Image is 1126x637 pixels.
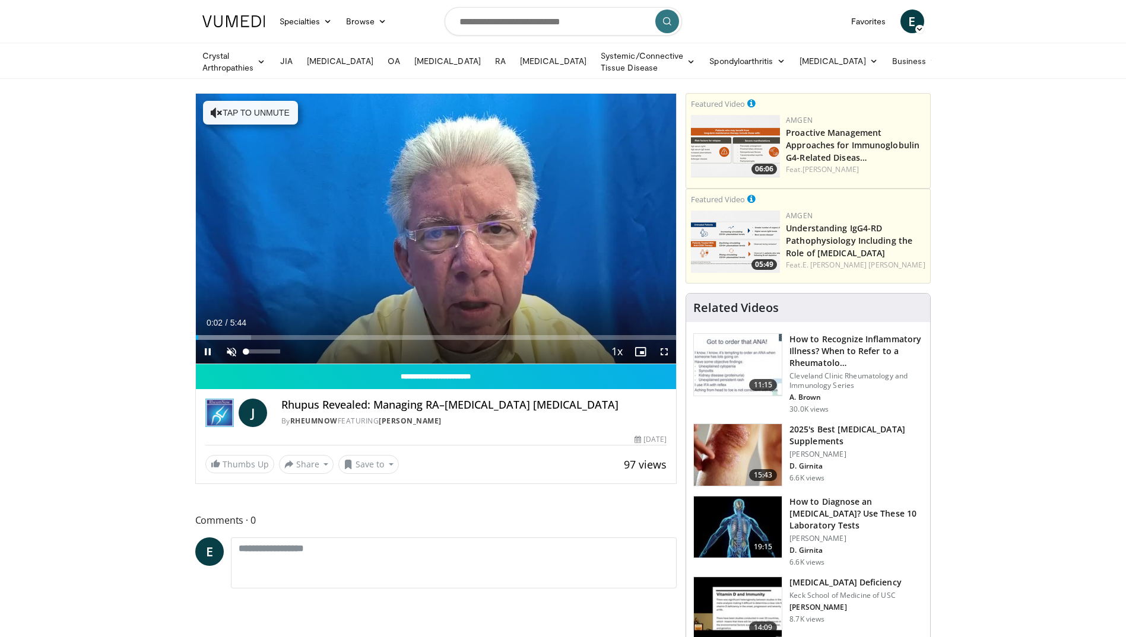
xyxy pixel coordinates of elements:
a: Favorites [844,9,893,33]
a: E. [PERSON_NAME] [PERSON_NAME] [803,260,925,270]
p: 6.6K views [789,473,824,483]
a: 06:06 [691,115,780,177]
p: 8.7K views [789,614,824,624]
div: [DATE] [635,434,667,445]
a: Crystal Arthropathies [195,50,273,74]
img: 94354a42-e356-4408-ae03-74466ea68b7a.150x105_q85_crop-smart_upscale.jpg [694,496,782,558]
h3: [MEDICAL_DATA] Deficiency [789,577,902,588]
a: OA [380,49,407,73]
a: [MEDICAL_DATA] [513,49,594,73]
button: Pause [196,340,220,364]
a: [MEDICAL_DATA] [792,49,885,73]
p: D. Girnita [789,546,923,555]
p: [PERSON_NAME] [789,534,923,543]
button: Save to [338,455,399,474]
a: 19:15 How to Diagnose an [MEDICAL_DATA]? Use These 10 Laboratory Tests [PERSON_NAME] D. Girnita 6... [693,496,923,567]
a: 11:15 How to Recognize Inflammatory Illness? When to Refer to a Rheumatolo… Cleveland Clinic Rheu... [693,333,923,414]
a: [PERSON_NAME] [379,416,442,426]
button: Unmute [220,340,243,364]
a: Systemic/Connective Tissue Disease [594,50,702,74]
a: 05:49 [691,211,780,273]
span: 11:15 [749,379,778,391]
a: Specialties [272,9,340,33]
p: D. Girnita [789,461,923,471]
span: 97 views [624,457,667,472]
p: [PERSON_NAME] [789,450,923,459]
div: Progress Bar [196,335,677,340]
p: Keck School of Medicine of USC [789,591,902,600]
h3: 2025's Best [MEDICAL_DATA] Supplements [789,423,923,447]
a: J [239,399,267,427]
span: 15:43 [749,469,778,481]
span: 05:49 [751,259,777,270]
a: JIA [273,49,300,73]
button: Tap to unmute [203,101,298,125]
a: RheumNow [290,416,338,426]
p: Cleveland Clinic Rheumatology and Immunology Series [789,371,923,390]
small: Featured Video [691,98,745,109]
a: Thumbs Up [205,455,274,473]
a: E [900,9,924,33]
button: Playback Rate [605,340,629,364]
a: [PERSON_NAME] [803,164,859,174]
span: 0:02 [207,318,223,327]
a: Proactive Management Approaches for Immunoglobulin G4-Related Diseas… [786,127,919,163]
a: Business [885,49,946,73]
a: [MEDICAL_DATA] [407,49,488,73]
a: Amgen [786,211,813,221]
a: 15:43 2025's Best [MEDICAL_DATA] Supplements [PERSON_NAME] D. Girnita 6.6K views [693,423,923,486]
div: By FEATURING [281,416,667,426]
p: 6.6K views [789,558,824,567]
img: 5cecf4a9-46a2-4e70-91ad-1322486e7ee4.150x105_q85_crop-smart_upscale.jpg [694,334,782,396]
small: Featured Video [691,194,745,205]
img: b07e8bac-fd62-4609-bac4-e65b7a485b7c.png.150x105_q85_crop-smart_upscale.png [691,115,780,177]
h4: Related Videos [693,301,779,315]
img: VuMedi Logo [202,15,265,27]
span: Comments 0 [195,512,677,528]
span: 19:15 [749,541,778,553]
img: 3e5b4ad1-6d9b-4d8f-ba8e-7f7d389ba880.png.150x105_q85_crop-smart_upscale.png [691,211,780,273]
img: RheumNow [205,399,234,427]
div: Feat. [786,164,925,175]
p: [PERSON_NAME] [789,603,902,612]
button: Enable picture-in-picture mode [629,340,652,364]
div: Volume Level [246,349,280,353]
span: / [226,318,228,327]
h4: Rhupus Revealed: Managing RA–[MEDICAL_DATA] [MEDICAL_DATA] [281,399,667,412]
div: Feat. [786,260,925,270]
button: Fullscreen [652,340,676,364]
a: Understanding IgG4-RD Pathophysiology Including the Role of [MEDICAL_DATA] [786,222,912,259]
video-js: Video Player [196,94,677,364]
img: 281e1a3d-dfe2-4a67-894e-a40ffc0c4a99.150x105_q85_crop-smart_upscale.jpg [694,424,782,486]
a: Spondyloarthritis [702,49,792,73]
a: RA [488,49,513,73]
span: 06:06 [751,164,777,174]
h3: How to Diagnose an [MEDICAL_DATA]? Use These 10 Laboratory Tests [789,496,923,531]
a: Amgen [786,115,813,125]
p: A. Brown [789,393,923,402]
h3: How to Recognize Inflammatory Illness? When to Refer to a Rheumatolo… [789,333,923,369]
a: Browse [339,9,394,33]
span: 14:09 [749,622,778,633]
p: 30.0K views [789,405,829,414]
input: Search topics, interventions [445,7,682,36]
a: [MEDICAL_DATA] [300,49,380,73]
a: E [195,537,224,566]
span: 5:44 [230,318,246,327]
button: Share [279,455,334,474]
